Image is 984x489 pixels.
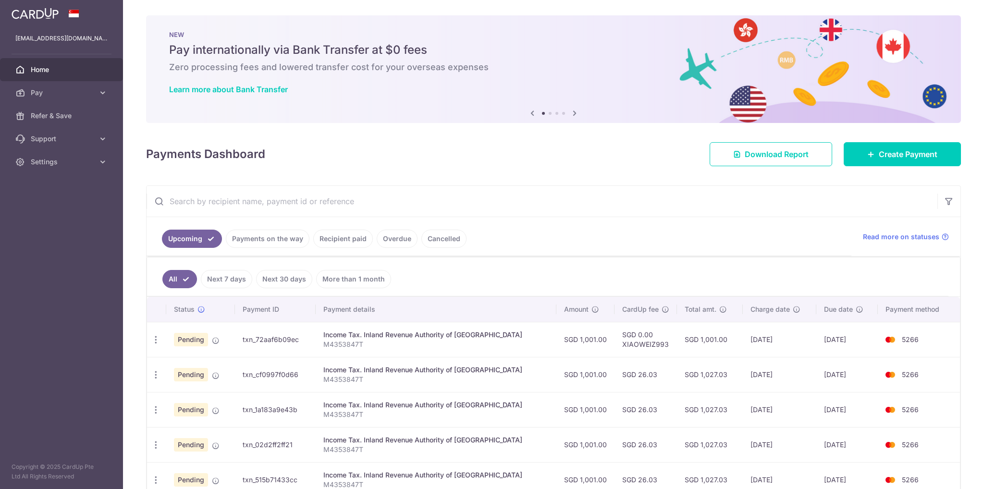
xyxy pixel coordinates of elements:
span: 5266 [902,440,919,449]
span: Pending [174,438,208,452]
a: Upcoming [162,230,222,248]
span: Read more on statuses [863,232,939,242]
a: All [162,270,197,288]
span: Pay [31,88,94,98]
td: [DATE] [816,322,878,357]
span: Amount [564,305,589,314]
td: SGD 1,027.03 [677,392,742,427]
td: SGD 26.03 [615,427,677,462]
img: Bank Card [881,369,900,380]
td: SGD 26.03 [615,392,677,427]
a: Next 30 days [256,270,312,288]
a: Create Payment [844,142,961,166]
div: Income Tax. Inland Revenue Authority of [GEOGRAPHIC_DATA] [323,330,549,340]
div: Income Tax. Inland Revenue Authority of [GEOGRAPHIC_DATA] [323,400,549,410]
td: SGD 1,027.03 [677,357,742,392]
div: Income Tax. Inland Revenue Authority of [GEOGRAPHIC_DATA] [323,365,549,375]
a: Learn more about Bank Transfer [169,85,288,94]
input: Search by recipient name, payment id or reference [147,186,937,217]
span: Refer & Save [31,111,94,121]
td: SGD 1,001.00 [556,427,615,462]
h4: Payments Dashboard [146,146,265,163]
a: Overdue [377,230,418,248]
h5: Pay internationally via Bank Transfer at $0 fees [169,42,938,58]
td: SGD 1,001.00 [677,322,742,357]
div: Income Tax. Inland Revenue Authority of [GEOGRAPHIC_DATA] [323,470,549,480]
td: SGD 26.03 [615,357,677,392]
span: 5266 [902,476,919,484]
td: [DATE] [816,427,878,462]
th: Payment method [878,297,960,322]
span: 5266 [902,370,919,379]
img: Bank Card [881,404,900,416]
span: Due date [824,305,853,314]
a: Cancelled [421,230,467,248]
td: txn_02d2ff2ff21 [235,427,316,462]
td: [DATE] [743,322,816,357]
a: Read more on statuses [863,232,949,242]
span: Status [174,305,195,314]
p: NEW [169,31,938,38]
span: 5266 [902,335,919,343]
p: M4353847T [323,410,549,419]
span: Total amt. [685,305,716,314]
span: Pending [174,473,208,487]
span: Pending [174,368,208,381]
td: SGD 1,001.00 [556,357,615,392]
td: txn_72aaf6b09ec [235,322,316,357]
p: M4353847T [323,340,549,349]
img: Bank Card [881,439,900,451]
span: Download Report [745,148,809,160]
img: Bank Card [881,474,900,486]
div: Income Tax. Inland Revenue Authority of [GEOGRAPHIC_DATA] [323,435,549,445]
th: Payment details [316,297,557,322]
td: [DATE] [816,357,878,392]
a: Download Report [710,142,832,166]
a: Payments on the way [226,230,309,248]
img: CardUp [12,8,59,19]
img: Bank Card [881,334,900,345]
p: M4353847T [323,445,549,454]
span: Home [31,65,94,74]
span: Support [31,134,94,144]
span: Settings [31,157,94,167]
img: Bank transfer banner [146,15,961,123]
p: [EMAIL_ADDRESS][DOMAIN_NAME] [15,34,108,43]
span: Pending [174,333,208,346]
h6: Zero processing fees and lowered transfer cost for your overseas expenses [169,61,938,73]
a: More than 1 month [316,270,391,288]
span: Create Payment [879,148,937,160]
a: Next 7 days [201,270,252,288]
span: CardUp fee [622,305,659,314]
td: SGD 0.00 XIAOWEIZ993 [615,322,677,357]
a: Recipient paid [313,230,373,248]
span: Pending [174,403,208,416]
p: M4353847T [323,375,549,384]
span: Charge date [750,305,790,314]
td: [DATE] [816,392,878,427]
td: [DATE] [743,427,816,462]
td: txn_cf0997f0d66 [235,357,316,392]
td: SGD 1,001.00 [556,322,615,357]
td: [DATE] [743,357,816,392]
td: [DATE] [743,392,816,427]
th: Payment ID [235,297,316,322]
span: 5266 [902,405,919,414]
td: txn_1a183a9e43b [235,392,316,427]
td: SGD 1,001.00 [556,392,615,427]
td: SGD 1,027.03 [677,427,742,462]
